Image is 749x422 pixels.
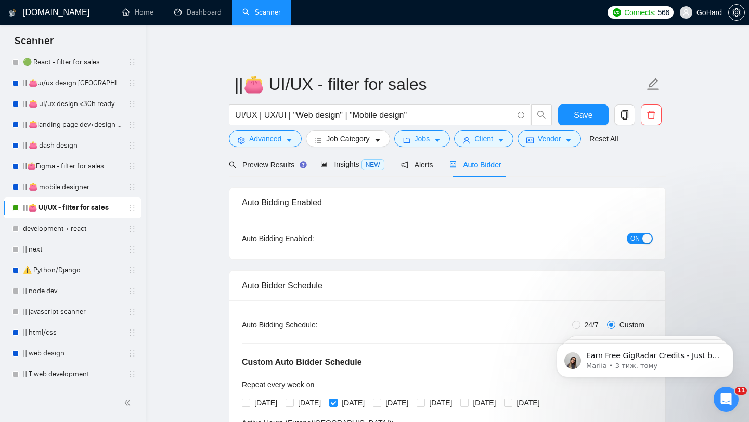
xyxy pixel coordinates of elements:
span: [DATE] [294,397,325,408]
span: Advanced [249,133,281,144]
span: bars [315,136,322,144]
span: holder [128,287,136,295]
span: [DATE] [381,397,412,408]
button: Save [558,104,609,125]
a: development + react [23,218,122,239]
button: delete [641,104,662,125]
span: holder [128,162,136,170]
span: setting [729,8,744,17]
h5: Custom Auto Bidder Schedule [242,356,362,368]
span: edit [647,77,660,91]
span: holder [128,183,136,191]
a: setting [728,8,745,17]
span: Vendor [538,133,561,144]
span: folder [403,136,410,144]
span: robot [449,161,457,168]
span: holder [128,328,136,337]
span: Insights [320,160,384,168]
span: delete [641,110,661,120]
span: holder [128,370,136,378]
span: [DATE] [425,397,456,408]
span: search [229,161,236,168]
span: holder [128,245,136,254]
span: Alerts [401,161,433,169]
span: 11 [735,387,747,395]
a: || 👛 ui/ux design <30h ready to start 23/07 [23,94,122,114]
div: Tooltip anchor [299,160,308,169]
div: Auto Bidding Enabled [242,188,653,217]
a: || 👛landing page dev+design 15/10 example added [23,114,122,135]
span: Scanner [6,33,62,55]
span: [DATE] [250,397,281,408]
a: ||👛 UI/UX - filter for sales [23,197,122,218]
input: Search Freelance Jobs... [235,109,513,122]
span: holder [128,79,136,87]
div: Auto Bidder Schedule [242,271,653,300]
a: 🟢 React - filter for sales [23,52,122,73]
a: || html/css [23,322,122,343]
span: search [532,110,551,120]
img: upwork-logo.png [613,8,621,17]
a: Reset All [589,133,618,144]
span: 24/7 [580,319,603,331]
span: holder [128,141,136,150]
button: settingAdvancedcaret-down [229,130,302,147]
span: Preview Results [229,161,304,169]
span: Save [574,109,592,122]
span: [DATE] [512,397,544,408]
span: caret-down [434,136,441,144]
a: homeHome [122,8,153,17]
button: search [531,104,552,125]
div: Auto Bidding Enabled: [242,233,379,244]
button: setting [728,4,745,21]
a: dashboardDashboard [174,8,222,17]
button: copy [614,104,635,125]
a: || javascript scanner [23,301,122,322]
span: Job Category [326,133,369,144]
span: Client [474,133,493,144]
span: Jobs [415,133,430,144]
a: ⚠️ Python/Django [23,260,122,281]
img: logo [9,5,16,21]
span: area-chart [320,161,328,168]
a: || web design [23,343,122,364]
a: || node dev [23,281,122,301]
span: setting [238,136,245,144]
span: caret-down [286,136,293,144]
input: Scanner name... [235,71,644,97]
span: double-left [124,398,134,408]
span: caret-down [374,136,381,144]
span: user [682,9,690,16]
button: idcardVendorcaret-down [518,130,581,147]
span: Custom [615,319,649,331]
span: holder [128,121,136,129]
span: 566 [658,7,669,18]
span: ON [630,233,640,244]
span: notification [401,161,408,168]
a: || T web development [23,364,122,385]
span: copy [615,110,635,120]
span: holder [128,58,136,67]
div: Auto Bidding Schedule: [242,319,379,331]
span: holder [128,204,136,212]
span: idcard [526,136,534,144]
button: folderJobscaret-down [394,130,450,147]
span: info-circle [518,112,524,118]
iframe: Intercom notifications повідомлення [541,321,749,394]
span: [DATE] [469,397,500,408]
span: NEW [361,159,384,170]
span: caret-down [497,136,505,144]
a: || 👛 mobile designer [23,177,122,197]
a: || next [23,239,122,260]
a: || 👛ui/ux design [GEOGRAPHIC_DATA] 08/02 [23,73,122,94]
span: user [463,136,470,144]
button: barsJob Categorycaret-down [306,130,390,147]
span: holder [128,100,136,108]
span: holder [128,225,136,233]
span: caret-down [565,136,572,144]
span: holder [128,349,136,358]
span: Repeat every week on [242,380,314,389]
button: userClientcaret-down [454,130,513,147]
iframe: Intercom live chat [714,387,739,412]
